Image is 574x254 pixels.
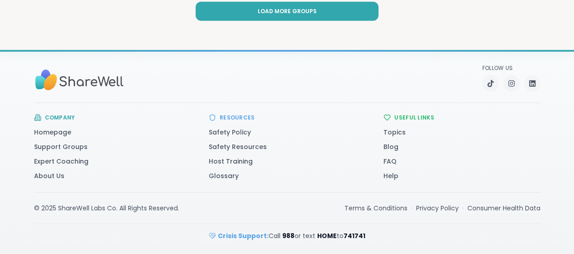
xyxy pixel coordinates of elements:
[220,114,255,121] h3: Resources
[34,142,88,151] a: Support Groups
[34,65,125,95] img: Sharewell
[383,171,398,180] a: Help
[282,231,294,240] strong: 988
[411,204,412,213] span: ·
[416,204,459,213] a: Privacy Policy
[383,128,406,137] a: Topics
[209,142,267,151] a: Safety Resources
[209,128,251,137] a: Safety Policy
[196,2,378,21] button: Load more groups
[462,204,464,213] span: ·
[467,204,540,213] a: Consumer Health Data
[209,171,239,180] a: Glossary
[218,231,269,240] strong: Crisis Support:
[524,75,540,92] a: LinkedIn
[45,114,75,121] h3: Company
[209,157,253,166] a: Host Training
[344,204,407,213] a: Terms & Conditions
[482,75,499,92] a: TikTok
[394,114,434,121] h3: Useful Links
[383,142,398,151] a: Blog
[34,204,179,213] div: © 2025 ShareWell Labs Co. All Rights Reserved.
[34,128,71,137] a: Homepage
[34,171,64,180] a: About Us
[503,75,520,92] a: Instagram
[317,231,337,240] strong: HOME
[258,7,317,15] span: Load more groups
[218,231,365,240] span: Call or text to
[34,157,88,166] a: Expert Coaching
[482,65,540,72] p: Follow Us
[343,231,365,240] strong: 741741
[383,157,397,166] a: FAQ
